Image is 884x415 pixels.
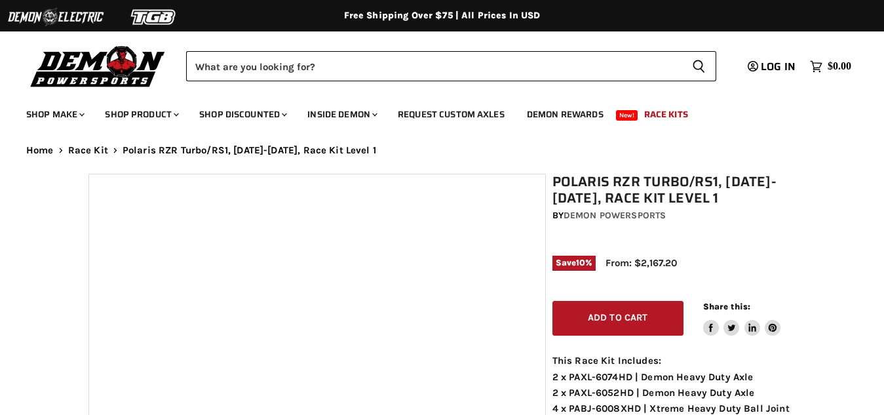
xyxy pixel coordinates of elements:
input: Search [186,51,682,81]
div: by [552,208,802,223]
span: 10 [576,258,585,267]
img: Demon Electric Logo 2 [7,5,105,30]
span: Save % [552,256,596,270]
h1: Polaris RZR Turbo/RS1, [DATE]-[DATE], Race Kit Level 1 [552,174,802,207]
button: Search [682,51,716,81]
a: Inside Demon [298,101,385,128]
span: Add to cart [588,312,648,323]
a: Log in [742,61,803,73]
div: This Race Kit Includes: [552,353,802,368]
a: Demon Powersports [564,210,666,221]
span: $0.00 [828,60,851,73]
ul: Main menu [16,96,848,128]
a: Shop Make [16,101,92,128]
a: Home [26,145,54,156]
a: $0.00 [803,57,858,76]
a: Race Kit [68,145,108,156]
span: From: $2,167.20 [605,257,677,269]
form: Product [186,51,716,81]
img: TGB Logo 2 [105,5,203,30]
span: Log in [761,58,796,75]
a: Shop Product [95,101,187,128]
span: Polaris RZR Turbo/RS1, [DATE]-[DATE], Race Kit Level 1 [123,145,376,156]
span: New! [616,110,638,121]
aside: Share this: [703,301,781,336]
a: Request Custom Axles [388,101,514,128]
span: Share this: [703,302,750,311]
img: Demon Powersports [26,43,170,89]
a: Race Kits [634,101,698,128]
a: Shop Discounted [189,101,295,128]
a: Demon Rewards [517,101,613,128]
button: Add to cart [552,301,683,336]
